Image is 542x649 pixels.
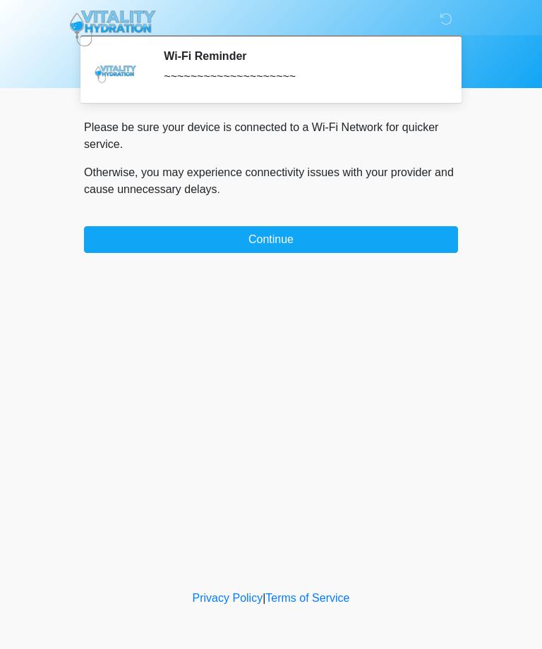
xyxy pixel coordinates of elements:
[164,68,437,85] div: ~~~~~~~~~~~~~~~~~~~~
[70,11,156,47] img: Vitality Hydration Logo
[193,592,263,604] a: Privacy Policy
[263,592,265,604] a: |
[217,183,220,195] span: .
[84,164,458,198] p: Otherwise, you may experience connectivity issues with your provider and cause unnecessary delays
[84,226,458,253] button: Continue
[84,119,458,153] p: Please be sure your device is connected to a Wi-Fi Network for quicker service.
[265,592,349,604] a: Terms of Service
[95,49,137,92] img: Agent Avatar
